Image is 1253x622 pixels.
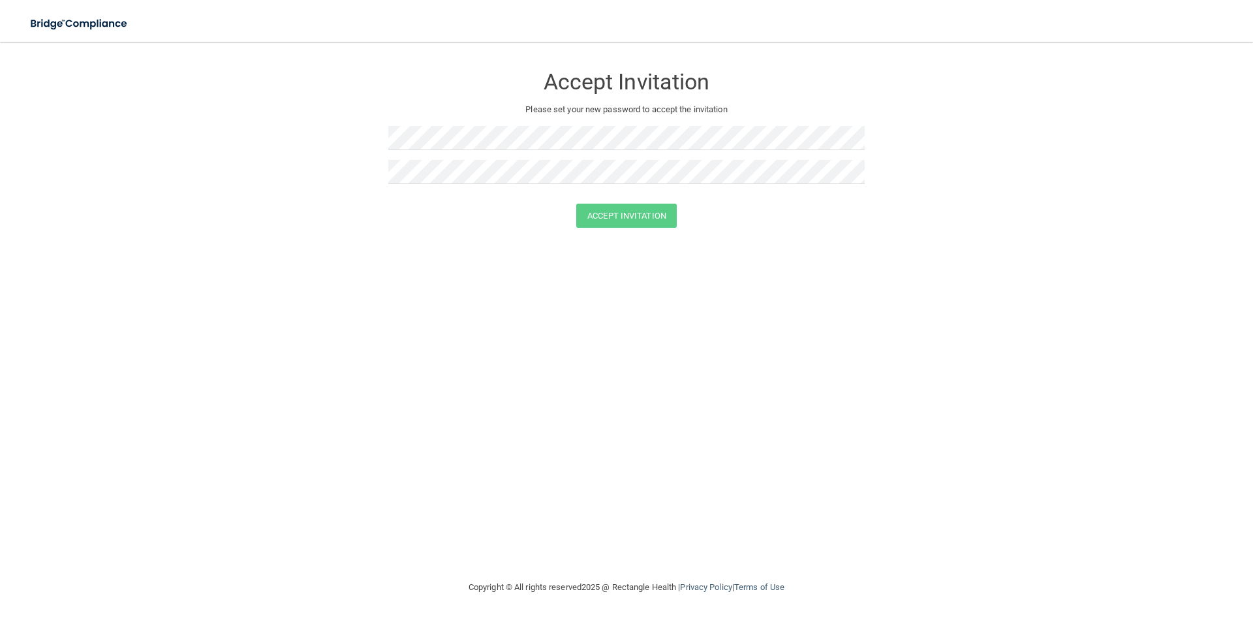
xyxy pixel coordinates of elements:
iframe: Drift Widget Chat Controller [1027,529,1237,582]
h3: Accept Invitation [388,70,865,94]
p: Please set your new password to accept the invitation [398,102,855,117]
div: Copyright © All rights reserved 2025 @ Rectangle Health | | [388,567,865,608]
button: Accept Invitation [576,204,677,228]
img: bridge_compliance_login_screen.278c3ca4.svg [20,10,140,37]
a: Privacy Policy [680,582,732,592]
a: Terms of Use [734,582,784,592]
